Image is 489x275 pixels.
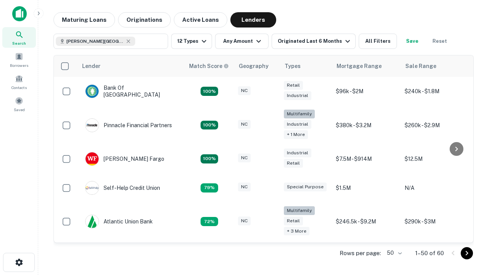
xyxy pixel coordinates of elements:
td: $380k - $3.2M [332,106,401,144]
button: Reset [427,34,452,49]
td: $200k - $3.3M [332,241,401,270]
button: Go to next page [461,247,473,259]
div: Multifamily [284,206,315,215]
img: capitalize-icon.png [12,6,27,21]
a: Search [2,27,36,48]
div: + 1 more [284,130,308,139]
button: All Filters [359,34,397,49]
div: Atlantic Union Bank [85,215,153,228]
div: [PERSON_NAME] Fargo [85,152,164,166]
p: Rows per page: [340,249,381,258]
div: Matching Properties: 15, hasApolloMatch: undefined [201,154,218,163]
iframe: Chat Widget [451,214,489,251]
img: picture [86,85,99,98]
div: Multifamily [284,110,315,118]
button: Active Loans [174,12,227,27]
td: $260k - $2.9M [401,106,470,144]
th: Mortgage Range [332,55,401,77]
button: Lenders [230,12,276,27]
div: Matching Properties: 11, hasApolloMatch: undefined [201,183,218,192]
div: Industrial [284,149,311,157]
th: Types [280,55,332,77]
div: Capitalize uses an advanced AI algorithm to match your search with the best lender. The match sco... [189,62,229,70]
div: Matching Properties: 10, hasApolloMatch: undefined [201,217,218,226]
div: Industrial [284,91,311,100]
button: 12 Types [171,34,212,49]
div: NC [238,183,251,191]
h6: Match Score [189,62,227,70]
button: Originated Last 6 Months [272,34,356,49]
span: Saved [14,107,25,113]
div: Bank Of [GEOGRAPHIC_DATA] [85,84,177,98]
div: NC [238,86,251,95]
div: NC [238,154,251,162]
div: NC [238,217,251,225]
td: N/A [401,173,470,202]
img: picture [86,152,99,165]
img: picture [86,181,99,194]
div: Types [285,61,301,71]
p: 1–50 of 60 [415,249,444,258]
div: Sale Range [405,61,436,71]
td: $7.5M - $914M [332,144,401,173]
td: $240k - $1.8M [401,77,470,106]
th: Sale Range [401,55,470,77]
th: Lender [78,55,185,77]
button: Maturing Loans [53,12,115,27]
td: $246.5k - $9.2M [332,202,401,241]
button: Any Amount [215,34,269,49]
div: Matching Properties: 25, hasApolloMatch: undefined [201,121,218,130]
div: Special Purpose [284,183,327,191]
td: $1.5M [332,173,401,202]
div: 50 [384,247,403,259]
a: Contacts [2,71,36,92]
div: Industrial [284,120,311,129]
div: Retail [284,81,303,90]
button: Save your search to get updates of matches that match your search criteria. [400,34,424,49]
th: Capitalize uses an advanced AI algorithm to match your search with the best lender. The match sco... [185,55,234,77]
button: Originations [118,12,171,27]
div: NC [238,120,251,129]
div: Retail [284,159,303,168]
span: Borrowers [10,62,28,68]
div: Retail [284,217,303,225]
span: Contacts [11,84,27,91]
div: Lender [82,61,100,71]
td: $480k - $3.1M [401,241,470,270]
td: $96k - $2M [332,77,401,106]
div: Pinnacle Financial Partners [85,118,172,132]
a: Borrowers [2,49,36,70]
th: Geography [234,55,280,77]
div: + 3 more [284,227,309,236]
a: Saved [2,94,36,114]
div: Matching Properties: 14, hasApolloMatch: undefined [201,87,218,96]
span: Search [12,40,26,46]
img: picture [86,119,99,132]
div: Mortgage Range [337,61,382,71]
div: Geography [239,61,269,71]
div: Self-help Credit Union [85,181,160,195]
td: $290k - $3M [401,202,470,241]
div: Originated Last 6 Months [278,37,352,46]
span: [PERSON_NAME][GEOGRAPHIC_DATA], [GEOGRAPHIC_DATA] [66,38,124,45]
img: picture [86,215,99,228]
td: $12.5M [401,144,470,173]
